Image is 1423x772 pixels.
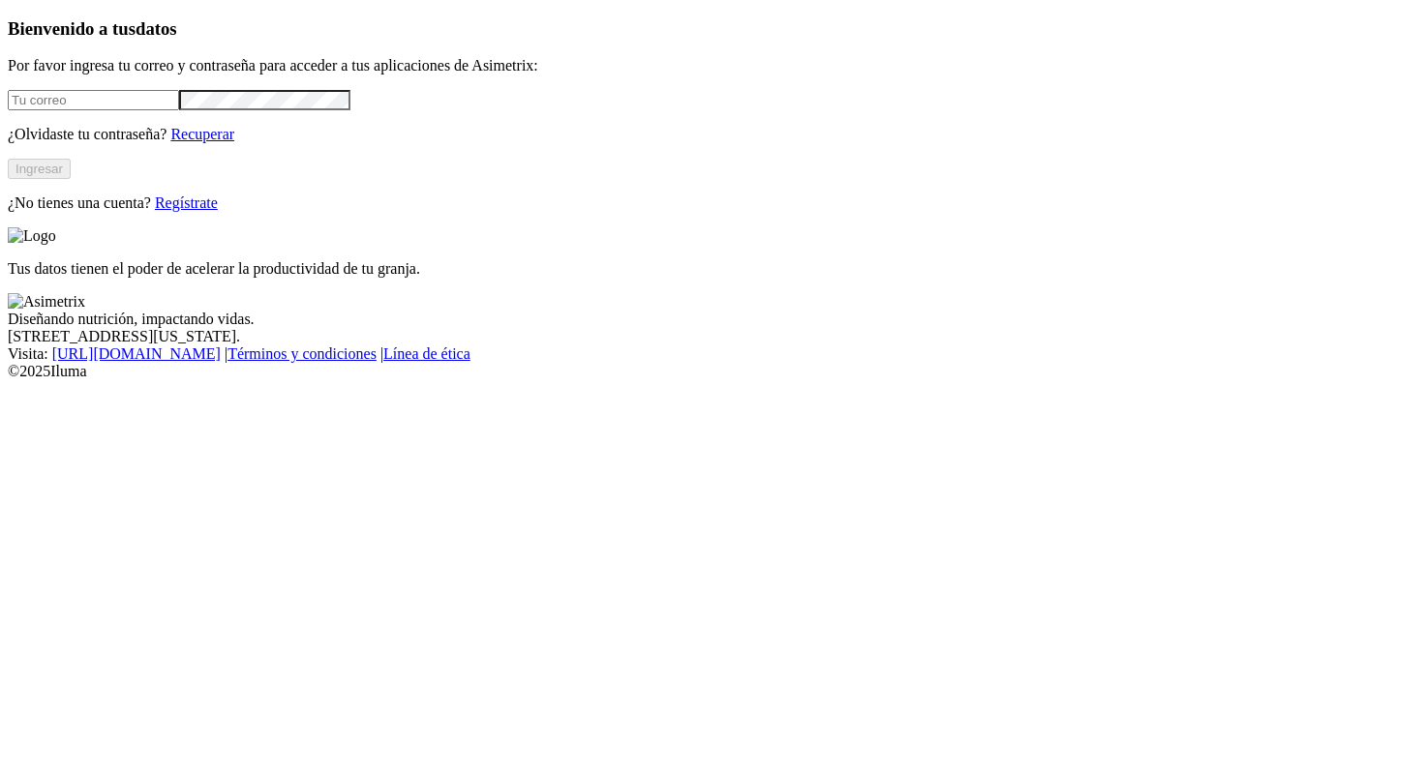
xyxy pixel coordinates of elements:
div: [STREET_ADDRESS][US_STATE]. [8,328,1415,345]
a: Recuperar [170,126,234,142]
h3: Bienvenido a tus [8,18,1415,40]
a: Regístrate [155,194,218,211]
div: © 2025 Iluma [8,363,1415,380]
img: Logo [8,227,56,245]
div: Visita : | | [8,345,1415,363]
a: Línea de ética [383,345,470,362]
p: ¿No tienes una cuenta? [8,194,1415,212]
span: datos [136,18,177,39]
p: Por favor ingresa tu correo y contraseña para acceder a tus aplicaciones de Asimetrix: [8,57,1415,74]
img: Asimetrix [8,293,85,311]
p: ¿Olvidaste tu contraseña? [8,126,1415,143]
button: Ingresar [8,159,71,179]
p: Tus datos tienen el poder de acelerar la productividad de tu granja. [8,260,1415,278]
a: Términos y condiciones [227,345,377,362]
input: Tu correo [8,90,179,110]
div: Diseñando nutrición, impactando vidas. [8,311,1415,328]
a: [URL][DOMAIN_NAME] [52,345,221,362]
